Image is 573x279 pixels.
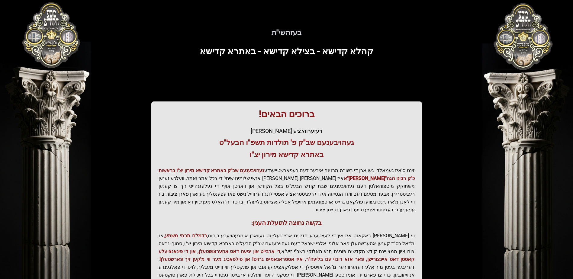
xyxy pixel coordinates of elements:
[159,219,415,227] h3: בקשה נחוצה לתועלת הענין:
[200,46,373,56] span: קהלא קדישא - בצילא קדישא - באתרא קדישא
[159,138,415,147] h3: געהויבענעם שב"ק פ' תולדות תשפ"ו הבעל"ט
[159,150,415,159] h3: באתרא קדישא מירון יצ"ו
[164,233,207,239] span: בדמי"ם תרתי משמע,
[159,249,415,262] span: די ארבייט און יגיעה דאס אהערצושטעלן, און די פינאנציעלע קאסטן דאס איינצורישן, פאר אזא ריבוי עם בלי...
[159,167,415,214] p: זינט ס'איז געמאלדן געווארן די בשורה מרנינה איבער דעם בעפארשטייענדע איז [PERSON_NAME] [PERSON_NAME...
[103,28,470,37] h5: בעזהשי"ת
[159,109,415,120] h1: ברוכים הבאים!
[159,127,415,135] div: רעזערוואציע [PERSON_NAME]
[159,168,415,181] span: געהויבענעם שב"ק באתרא קדישא מירון יצ"ו בראשות כ"ק רבינו הגה"[PERSON_NAME]"א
